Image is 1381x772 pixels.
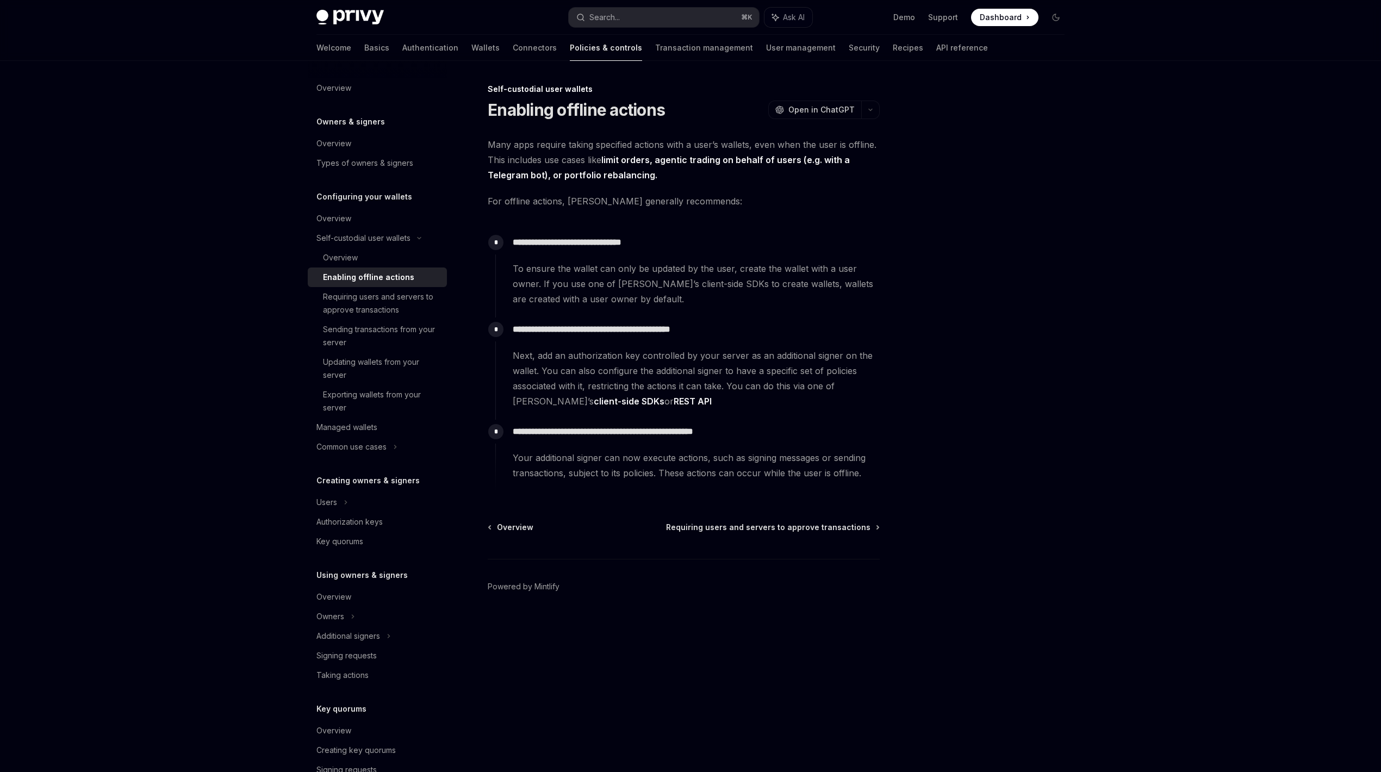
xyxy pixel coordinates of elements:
[589,11,620,24] div: Search...
[513,348,879,409] span: Next, add an authorization key controlled by your server as an additional signer on the wallet. Y...
[893,35,923,61] a: Recipes
[308,134,447,153] a: Overview
[674,396,712,407] a: REST API
[308,587,447,607] a: Overview
[489,522,533,533] a: Overview
[471,35,500,61] a: Wallets
[488,581,559,592] a: Powered by Mintlify
[936,35,988,61] a: API reference
[893,12,915,23] a: Demo
[971,9,1038,26] a: Dashboard
[323,356,440,382] div: Updating wallets from your server
[768,101,861,119] button: Open in ChatGPT
[316,569,408,582] h5: Using owners & signers
[308,740,447,760] a: Creating key quorums
[323,388,440,414] div: Exporting wallets from your server
[308,665,447,685] a: Taking actions
[316,115,385,128] h5: Owners & signers
[316,610,344,623] div: Owners
[316,212,351,225] div: Overview
[316,82,351,95] div: Overview
[364,35,389,61] a: Basics
[497,522,533,533] span: Overview
[666,522,870,533] span: Requiring users and servers to approve transactions
[488,137,880,183] span: Many apps require taking specified actions with a user’s wallets, even when the user is offline. ...
[308,721,447,740] a: Overview
[316,649,377,662] div: Signing requests
[666,522,879,533] a: Requiring users and servers to approve transactions
[308,512,447,532] a: Authorization keys
[308,352,447,385] a: Updating wallets from your server
[308,78,447,98] a: Overview
[594,396,664,407] a: client-side SDKs
[316,702,366,715] h5: Key quorums
[788,104,855,115] span: Open in ChatGPT
[323,323,440,349] div: Sending transactions from your server
[928,12,958,23] a: Support
[488,154,850,180] strong: limit orders, agentic trading on behalf of users (e.g. with a Telegram bot), or portfolio rebalan...
[308,267,447,287] a: Enabling offline actions
[316,35,351,61] a: Welcome
[323,271,414,284] div: Enabling offline actions
[323,251,358,264] div: Overview
[316,515,383,528] div: Authorization keys
[488,84,880,95] div: Self-custodial user wallets
[316,232,410,245] div: Self-custodial user wallets
[308,209,447,228] a: Overview
[569,8,759,27] button: Search...⌘K
[513,35,557,61] a: Connectors
[570,35,642,61] a: Policies & controls
[766,35,836,61] a: User management
[316,474,420,487] h5: Creating owners & signers
[655,35,753,61] a: Transaction management
[323,290,440,316] div: Requiring users and servers to approve transactions
[316,157,413,170] div: Types of owners & signers
[316,744,396,757] div: Creating key quorums
[316,535,363,548] div: Key quorums
[849,35,880,61] a: Security
[316,137,351,150] div: Overview
[316,10,384,25] img: dark logo
[741,13,752,22] span: ⌘ K
[513,450,879,481] span: Your additional signer can now execute actions, such as signing messages or sending transactions,...
[764,8,812,27] button: Ask AI
[316,669,369,682] div: Taking actions
[783,12,805,23] span: Ask AI
[308,418,447,437] a: Managed wallets
[316,630,380,643] div: Additional signers
[316,724,351,737] div: Overview
[1047,9,1065,26] button: Toggle dark mode
[316,496,337,509] div: Users
[308,153,447,173] a: Types of owners & signers
[308,248,447,267] a: Overview
[308,287,447,320] a: Requiring users and servers to approve transactions
[308,532,447,551] a: Key quorums
[402,35,458,61] a: Authentication
[488,194,880,209] span: For offline actions, [PERSON_NAME] generally recommends:
[488,100,665,120] h1: Enabling offline actions
[308,646,447,665] a: Signing requests
[308,385,447,418] a: Exporting wallets from your server
[316,590,351,603] div: Overview
[316,421,377,434] div: Managed wallets
[316,190,412,203] h5: Configuring your wallets
[316,440,387,453] div: Common use cases
[308,320,447,352] a: Sending transactions from your server
[513,261,879,307] span: To ensure the wallet can only be updated by the user, create the wallet with a user owner. If you...
[980,12,1022,23] span: Dashboard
